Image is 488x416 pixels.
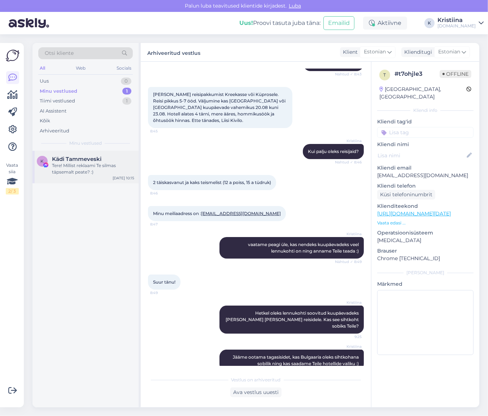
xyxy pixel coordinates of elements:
span: Estonian [364,48,386,56]
div: All [38,64,47,73]
div: Arhiveeritud [40,127,69,135]
input: Lisa nimi [378,152,465,159]
button: Emailid [323,16,354,30]
div: Tiimi vestlused [40,97,75,105]
div: 1 [122,88,131,95]
span: t [384,72,386,78]
p: Kliendi telefon [377,182,474,190]
span: 8:47 [150,222,177,227]
p: Brauser [377,247,474,255]
span: vaatame peagi üle, kas nendeks kuupäevadeks veel lennukohti on ning anname Teile teada :) [248,242,360,254]
span: Suur tänu! [153,279,175,285]
span: 2 täiskasvanut ja kaks teismelist (12 a poiss, 15 a tüdruk) [153,180,271,185]
div: [DATE] 10:15 [113,175,134,181]
span: Kristiina [335,138,362,144]
p: Kliendi email [377,164,474,172]
div: Minu vestlused [40,88,77,95]
span: Kristiina [335,344,362,349]
div: Uus [40,78,49,85]
a: [EMAIL_ADDRESS][DOMAIN_NAME] [201,211,281,216]
span: Luba [287,3,303,9]
div: 0 [121,78,131,85]
span: Minu vestlused [69,140,102,146]
p: [EMAIL_ADDRESS][DOMAIN_NAME] [377,172,474,179]
p: Kliendi nimi [377,141,474,148]
img: Askly Logo [6,49,19,62]
div: Kõik [40,117,50,124]
div: Küsi telefoninumbrit [377,190,435,200]
p: Vaata edasi ... [377,220,474,226]
p: Kliendi tag'id [377,118,474,126]
div: Klienditugi [401,48,432,56]
b: Uus! [239,19,253,26]
span: Nähtud ✓ 8:43 [335,71,362,77]
span: Kristiina [335,231,362,237]
div: Kliendi info [377,107,474,114]
div: 2 / 3 [6,188,19,194]
div: Web [75,64,87,73]
div: Socials [115,64,133,73]
span: Vestlus on arhiveeritud [231,377,281,383]
div: AI Assistent [40,108,66,115]
span: [PERSON_NAME] reisipakkumist Kreekasse või Küprosele. Reisi pikkus 5-7 ööd. Väljumine kas [GEOGRA... [153,92,287,123]
p: Chrome [TECHNICAL_ID] [377,255,474,262]
span: K [41,158,44,164]
p: Märkmed [377,280,474,288]
div: Proovi tasuta juba täna: [239,19,321,27]
a: [URL][DOMAIN_NAME][DATE] [377,210,451,217]
span: Otsi kliente [45,49,74,57]
div: 1 [122,97,131,105]
div: K [424,18,435,28]
div: Kristiina [437,17,476,23]
span: Nähtud ✓ 8:46 [335,159,362,165]
span: Hetkel oleks lennukohti soovitud kuupäevadeks [PERSON_NAME] [PERSON_NAME] reisidele. Kas see siht... [226,310,360,329]
div: [PERSON_NAME] [377,270,474,276]
p: Operatsioonisüsteem [377,229,474,237]
span: Offline [440,70,471,78]
div: Tere! Millist reklaami Te silmas täpsemalt peate? :) [52,162,134,175]
p: [MEDICAL_DATA] [377,237,474,244]
span: Estonian [438,48,460,56]
span: 9:25 [335,334,362,340]
span: 8:49 [150,290,177,295]
span: Kristiina [335,300,362,305]
span: 8:45 [150,128,177,134]
div: [GEOGRAPHIC_DATA], [GEOGRAPHIC_DATA] [379,86,466,101]
div: # t7ohjle3 [395,70,440,78]
label: Arhiveeritud vestlus [147,47,200,57]
input: Lisa tag [377,127,474,138]
div: [DOMAIN_NAME] [437,23,476,29]
span: Nähtud ✓ 8:49 [335,259,362,264]
span: Jääme ootama tagasisidet, kas Bulgaaria oleks sihtkohana sobilik ning kas saadame Teile hotellide... [233,354,360,366]
div: Vaata siia [6,162,19,194]
span: 8:46 [150,191,177,196]
span: Kui palju oleks reisijaid? [308,149,359,154]
div: Ava vestlus uuesti [230,387,282,397]
p: Klienditeekond [377,202,474,210]
div: Klient [340,48,358,56]
span: Minu meiliaadress on : [153,211,281,216]
span: Kädi Tammeveski [52,156,101,162]
div: Aktiivne [363,17,407,30]
a: Kristiina[DOMAIN_NAME] [437,17,484,29]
